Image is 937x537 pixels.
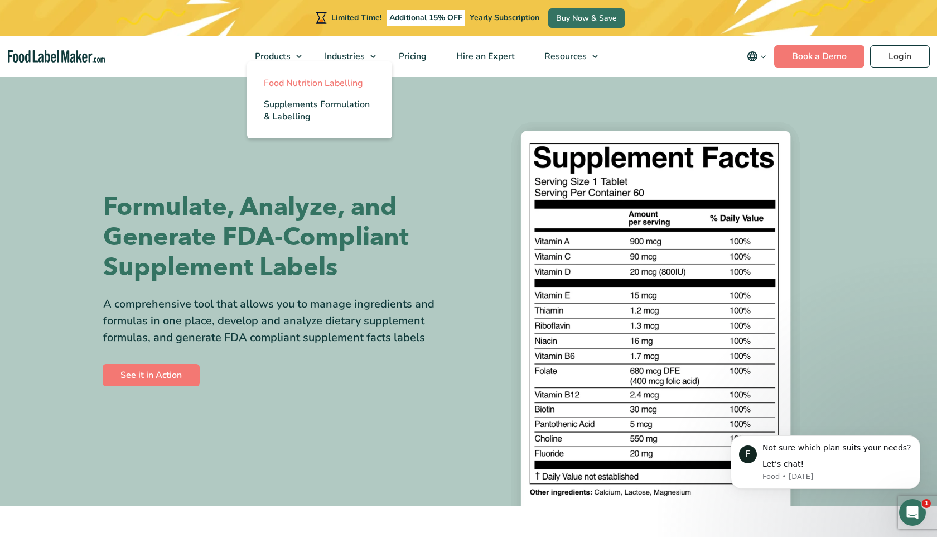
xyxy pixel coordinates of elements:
span: Limited Time! [331,12,381,23]
span: Food Nutrition Labelling [264,77,363,89]
iframe: Intercom live chat [899,499,926,526]
a: Buy Now & Save [548,8,625,28]
span: Supplements Formulation & Labelling [264,98,370,123]
a: See it in Action [103,364,200,386]
a: Login [870,45,930,68]
span: 1 [922,499,931,508]
span: Hire an Expert [453,50,516,63]
a: Food Nutrition Labelling [247,73,392,94]
a: Resources [530,36,603,77]
div: A comprehensive tool that allows you to manage ingredients and formulas in one place, develop and... [103,296,460,346]
span: Pricing [395,50,428,63]
h1: Formulate, Analyze, and Generate FDA-Compliant Supplement Labels [103,192,460,282]
iframe: Intercom notifications message [714,419,937,507]
a: Hire an Expert [442,36,527,77]
a: Industries [310,36,381,77]
a: Supplements Formulation & Labelling [247,94,392,127]
span: Industries [321,50,366,63]
span: Products [252,50,292,63]
span: Yearly Subscription [470,12,539,23]
span: Resources [541,50,588,63]
a: Book a Demo [774,45,864,68]
span: Additional 15% OFF [387,10,465,26]
a: Pricing [384,36,439,77]
a: Products [240,36,307,77]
